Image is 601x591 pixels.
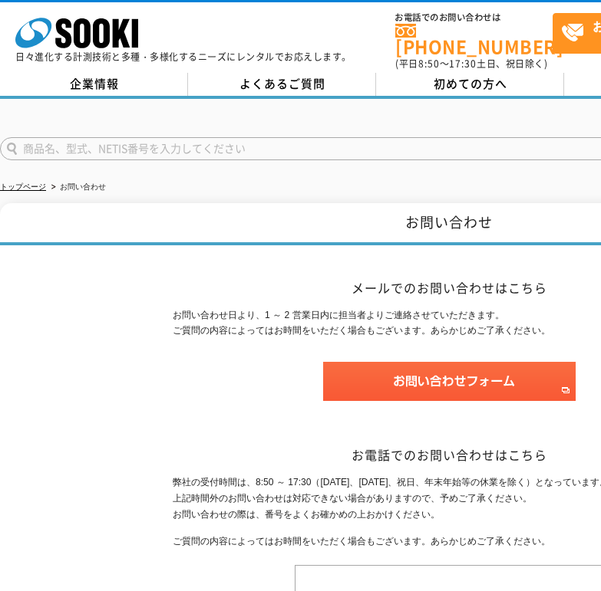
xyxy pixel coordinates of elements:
[323,387,576,398] a: お問い合わせフォーム
[395,13,553,22] span: お電話でのお問い合わせは
[418,57,440,71] span: 8:50
[395,24,553,55] a: [PHONE_NUMBER]
[323,362,576,401] img: お問い合わせフォーム
[48,179,106,195] li: お問い合わせ
[395,57,547,71] span: (平日 ～ 土日、祝日除く)
[188,73,376,96] a: よくあるご質問
[376,73,564,96] a: 初めての方へ
[449,57,477,71] span: 17:30
[434,75,507,92] span: 初めての方へ
[15,52,352,61] p: 日々進化する計測技術と多種・多様化するニーズにレンタルでお応えします。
